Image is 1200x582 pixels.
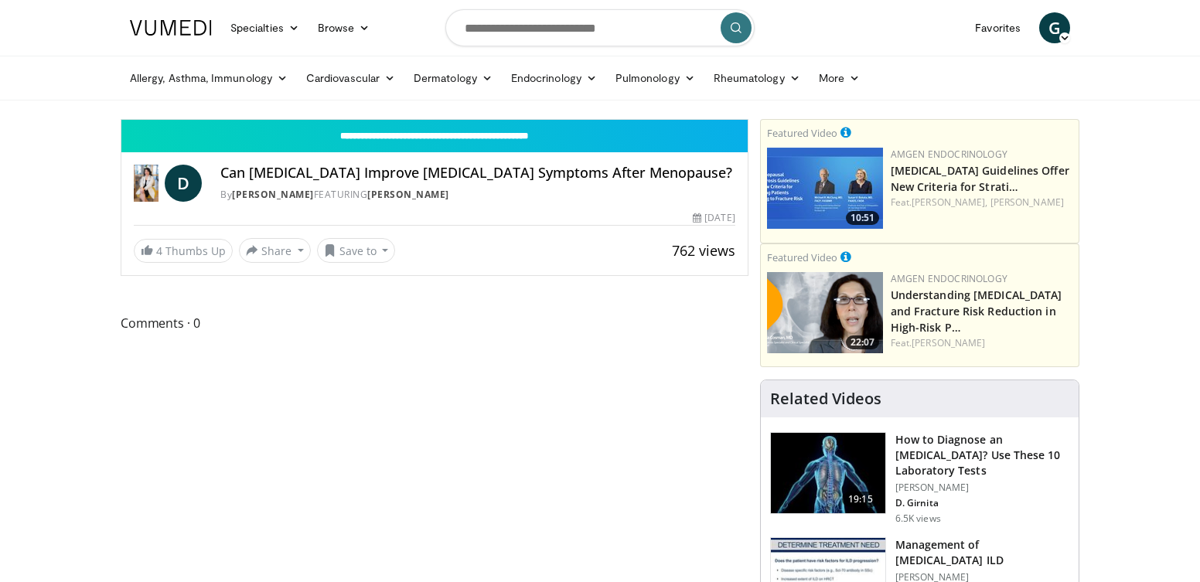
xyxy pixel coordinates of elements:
a: [PERSON_NAME] [912,336,985,349]
h4: Related Videos [770,390,881,408]
img: VuMedi Logo [130,20,212,36]
a: 19:15 How to Diagnose an [MEDICAL_DATA]? Use These 10 Laboratory Tests [PERSON_NAME] D. Girnita 6... [770,432,1069,525]
a: Favorites [966,12,1030,43]
a: [PERSON_NAME], [912,196,987,209]
input: Search topics, interventions [445,9,755,46]
img: 7b525459-078d-43af-84f9-5c25155c8fbb.png.150x105_q85_crop-smart_upscale.jpg [767,148,883,229]
p: 6.5K views [895,512,941,525]
a: Dermatology [404,63,502,94]
small: Featured Video [767,250,837,264]
a: Browse [309,12,380,43]
a: [MEDICAL_DATA] Guidelines Offer New Criteria for Strati… [891,163,1069,194]
a: Rheumatology [704,63,810,94]
a: Specialties [221,12,309,43]
a: 4 Thumbs Up [134,239,233,263]
a: [PERSON_NAME] [990,196,1064,209]
span: 19:15 [842,492,879,507]
h4: Can [MEDICAL_DATA] Improve [MEDICAL_DATA] Symptoms After Menopause? [220,165,735,182]
p: [PERSON_NAME] [895,482,1069,494]
a: 22:07 [767,272,883,353]
div: [DATE] [693,211,735,225]
h3: How to Diagnose an [MEDICAL_DATA]? Use These 10 Laboratory Tests [895,432,1069,478]
h3: Management of [MEDICAL_DATA] ILD [895,537,1069,568]
a: Understanding [MEDICAL_DATA] and Fracture Risk Reduction in High-Risk P… [891,288,1062,335]
a: G [1039,12,1070,43]
a: Amgen Endocrinology [891,148,1007,161]
a: [PERSON_NAME] [232,188,314,201]
img: 94354a42-e356-4408-ae03-74466ea68b7a.150x105_q85_crop-smart_upscale.jpg [771,433,885,513]
span: 762 views [672,241,735,260]
a: More [810,63,869,94]
button: Save to [317,238,396,263]
a: Allergy, Asthma, Immunology [121,63,297,94]
img: Dr. Diana Girnita [134,165,159,202]
p: D. Girnita [895,497,1069,509]
span: 22:07 [846,335,879,349]
img: c9a25db3-4db0-49e1-a46f-17b5c91d58a1.png.150x105_q85_crop-smart_upscale.png [767,272,883,353]
a: Pulmonology [606,63,704,94]
div: By FEATURING [220,188,735,202]
div: Feat. [891,336,1072,350]
span: 10:51 [846,211,879,225]
a: D [165,165,202,202]
small: Featured Video [767,126,837,140]
div: Feat. [891,196,1072,209]
a: Cardiovascular [297,63,404,94]
a: Endocrinology [502,63,606,94]
a: Amgen Endocrinology [891,272,1007,285]
button: Share [239,238,311,263]
span: Comments 0 [121,313,748,333]
a: 10:51 [767,148,883,229]
a: [PERSON_NAME] [367,188,449,201]
span: 4 [156,243,162,258]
